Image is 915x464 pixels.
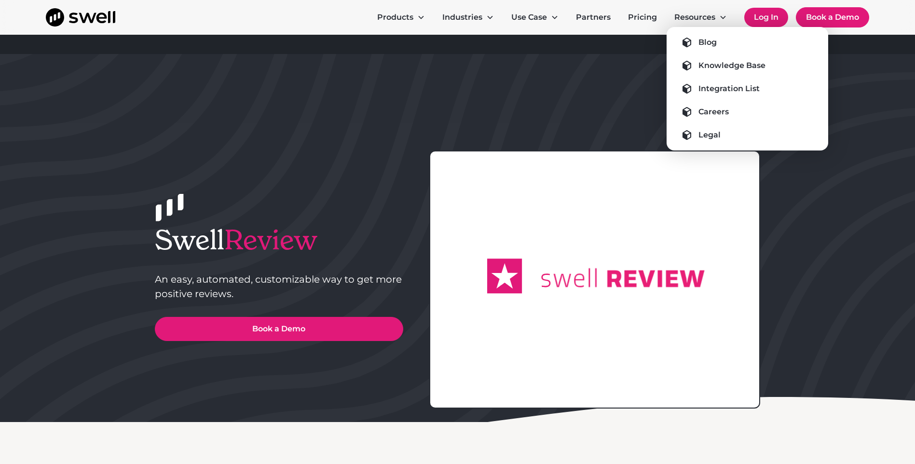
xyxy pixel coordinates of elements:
a: Knowledge Base [674,58,820,73]
div: Resources [674,12,715,23]
a: Blog [674,35,820,50]
div: Products [369,8,433,27]
a: Log In [744,8,788,27]
span: Review [224,223,317,257]
div: Integration List [698,83,760,95]
div: Blog [698,37,717,48]
a: Legal [674,127,820,143]
a: Book a Demo [155,317,403,341]
a: Book a Demo [796,7,869,27]
g: REVIEW [607,271,705,287]
nav: Resources [667,27,828,150]
div: Resources [667,8,735,27]
p: An easy, automated, customizable way to get more positive reviews. [155,272,403,301]
div: Legal [698,129,721,141]
div: Knowledge Base [698,60,765,71]
div: Industries [442,12,482,23]
a: Pricing [620,8,665,27]
a: Integration List [674,81,820,96]
g: swell [541,269,597,287]
a: Partners [568,8,618,27]
div: Products [377,12,413,23]
div: Use Case [504,8,566,27]
div: Industries [435,8,502,27]
a: home [46,8,115,27]
a: Careers [674,104,820,120]
div: Use Case [511,12,547,23]
div: Careers [698,106,729,118]
h1: Swell [155,224,403,256]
